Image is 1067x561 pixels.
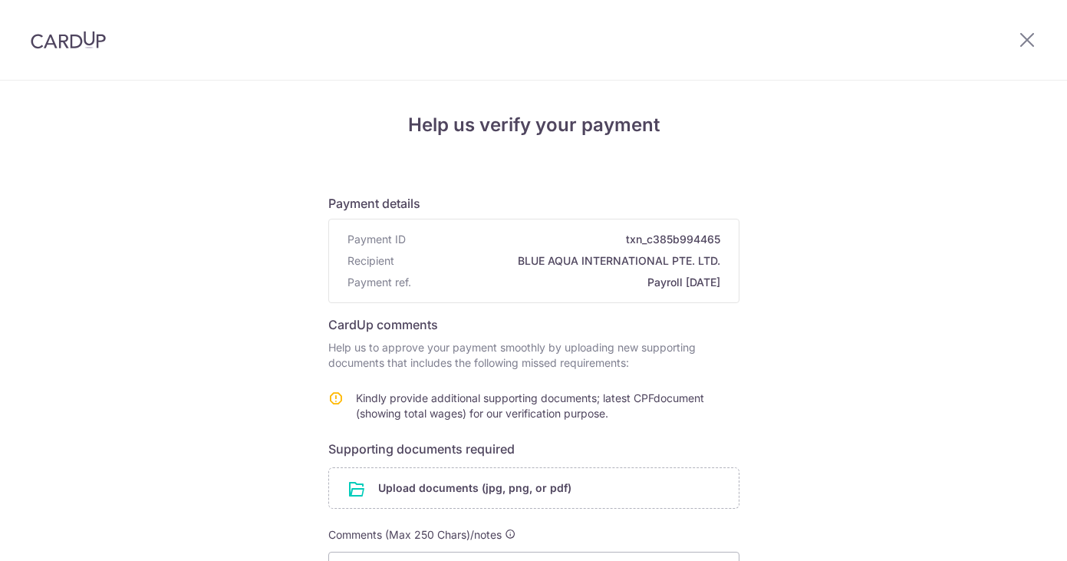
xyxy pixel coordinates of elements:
[31,31,106,49] img: CardUp
[328,340,739,371] p: Help us to approve your payment smoothly by uploading new supporting documents that includes the ...
[347,232,406,247] span: Payment ID
[328,194,739,213] h6: Payment details
[328,315,739,334] h6: CardUp comments
[347,275,411,290] span: Payment ref.
[417,275,720,290] span: Payroll [DATE]
[347,253,394,269] span: Recipient
[328,111,739,139] h4: Help us verify your payment
[400,253,720,269] span: BLUE AQUA INTERNATIONAL PTE. LTD.
[328,440,739,458] h6: Supporting documents required
[328,467,739,509] div: Upload documents (jpg, png, or pdf)
[356,391,704,420] span: Kindly provide additional supporting documents; latest CPFdocument (showing total wages) for our ...
[412,232,720,247] span: txn_c385b994465
[328,528,502,541] span: Comments (Max 250 Chars)/notes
